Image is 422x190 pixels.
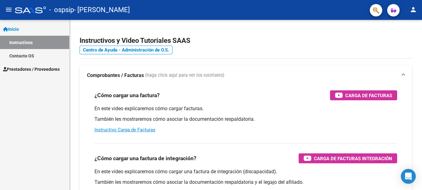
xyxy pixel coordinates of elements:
span: Prestadores / Proveedores [3,66,60,73]
p: También les mostraremos cómo asociar la documentación respaldatoria. [94,116,397,123]
button: Carga de Facturas Integración [299,153,397,163]
button: Carga de Facturas [330,90,397,100]
span: - ospsip [49,3,74,17]
span: Carga de Facturas Integración [314,155,392,162]
span: - [PERSON_NAME] [74,3,130,17]
p: En este video explicaremos cómo cargar facturas. [94,105,397,112]
p: También les mostraremos cómo asociar la documentación respaldatoria y el legajo del afiliado. [94,179,397,186]
strong: Comprobantes / Facturas [87,72,144,79]
mat-icon: person [410,6,417,13]
a: Instructivo Carga de Facturas [94,127,155,133]
span: (haga click aquí para ver los tutoriales) [145,72,224,79]
mat-expansion-panel-header: Comprobantes / Facturas (haga click aquí para ver los tutoriales) [80,66,412,85]
h3: ¿Cómo cargar una factura? [94,91,160,100]
h2: Instructivos y Video Tutoriales SAAS [80,35,412,47]
p: En este video explicaremos cómo cargar una factura de integración (discapacidad). [94,168,397,175]
span: Inicio [3,26,19,33]
h3: ¿Cómo cargar una factura de integración? [94,154,196,163]
mat-icon: menu [5,6,12,13]
div: Open Intercom Messenger [401,169,416,184]
span: Carga de Facturas [345,92,392,99]
a: Centro de Ayuda - Administración de O.S. [80,46,172,54]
